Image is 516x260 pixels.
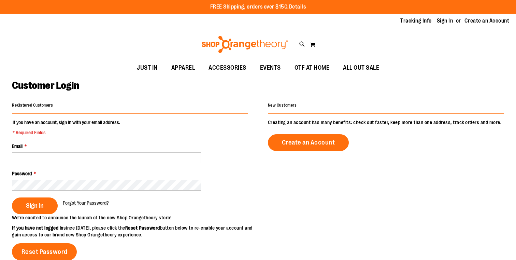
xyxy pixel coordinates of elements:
[12,214,258,221] p: We’re excited to announce the launch of the new Shop Orangetheory store!
[201,36,289,53] img: Shop Orangetheory
[26,202,44,209] span: Sign In
[125,225,160,231] strong: Reset Password
[12,197,58,214] button: Sign In
[260,60,281,76] span: EVENTS
[282,139,335,146] span: Create an Account
[12,171,32,176] span: Password
[63,200,109,206] span: Forgot Your Password?
[437,17,453,25] a: Sign In
[343,60,379,76] span: ALL OUT SALE
[12,119,121,136] legend: If you have an account, sign in with your email address.
[63,200,109,206] a: Forgot Your Password?
[268,134,349,151] a: Create an Account
[21,248,68,256] span: Reset Password
[137,60,158,76] span: JUST IN
[210,3,306,11] p: FREE Shipping, orders over $150.
[12,224,258,238] p: since [DATE], please click the button below to re-enable your account and gain access to our bran...
[171,60,195,76] span: APPAREL
[12,225,63,231] strong: If you have not logged in
[12,80,79,91] span: Customer Login
[268,119,504,126] p: Creating an account has many benefits: check out faster, keep more than one address, track orders...
[295,60,330,76] span: OTF AT HOME
[289,4,306,10] a: Details
[12,143,23,149] span: Email
[12,103,53,108] strong: Registered Customers
[400,17,432,25] a: Tracking Info
[268,103,297,108] strong: New Customers
[209,60,246,76] span: ACCESSORIES
[464,17,510,25] a: Create an Account
[13,129,120,136] span: * Required Fields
